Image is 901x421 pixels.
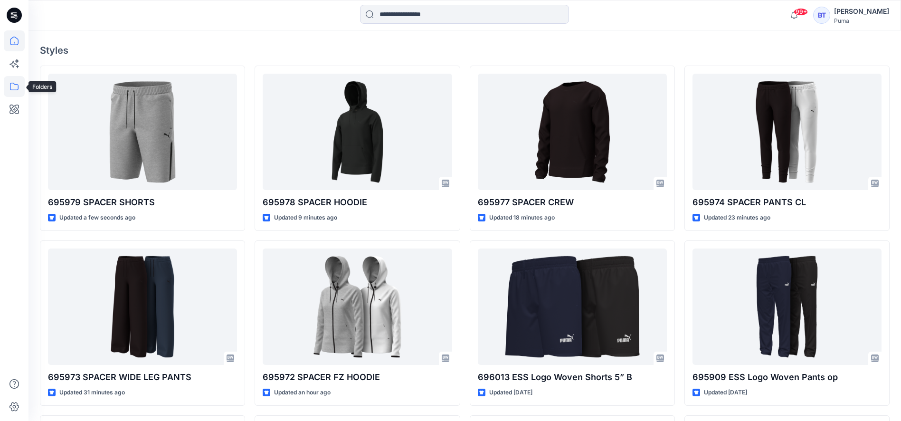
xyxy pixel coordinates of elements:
[48,196,237,209] p: 695979 SPACER SHORTS
[692,74,882,190] a: 695974 SPACER PANTS CL
[48,371,237,384] p: 695973 SPACER WIDE LEG PANTS
[263,74,452,190] a: 695978 SPACER HOODIE
[489,213,555,223] p: Updated 18 minutes ago
[263,371,452,384] p: 695972 SPACER FZ HOODIE
[478,249,667,365] a: 696013 ESS Logo Woven Shorts 5” B
[478,196,667,209] p: 695977 SPACER CREW
[478,74,667,190] a: 695977 SPACER CREW
[48,249,237,365] a: 695973 SPACER WIDE LEG PANTS
[274,213,337,223] p: Updated 9 minutes ago
[274,388,331,398] p: Updated an hour ago
[704,388,747,398] p: Updated [DATE]
[834,6,889,17] div: [PERSON_NAME]
[794,8,808,16] span: 99+
[59,213,135,223] p: Updated a few seconds ago
[478,371,667,384] p: 696013 ESS Logo Woven Shorts 5” B
[692,371,882,384] p: 695909 ESS Logo Woven Pants op
[692,196,882,209] p: 695974 SPACER PANTS CL
[692,249,882,365] a: 695909 ESS Logo Woven Pants op
[59,388,125,398] p: Updated 31 minutes ago
[263,249,452,365] a: 695972 SPACER FZ HOODIE
[813,7,830,24] div: BT
[834,17,889,24] div: Puma
[48,74,237,190] a: 695979 SPACER SHORTS
[263,196,452,209] p: 695978 SPACER HOODIE
[489,388,532,398] p: Updated [DATE]
[40,45,890,56] h4: Styles
[704,213,770,223] p: Updated 23 minutes ago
